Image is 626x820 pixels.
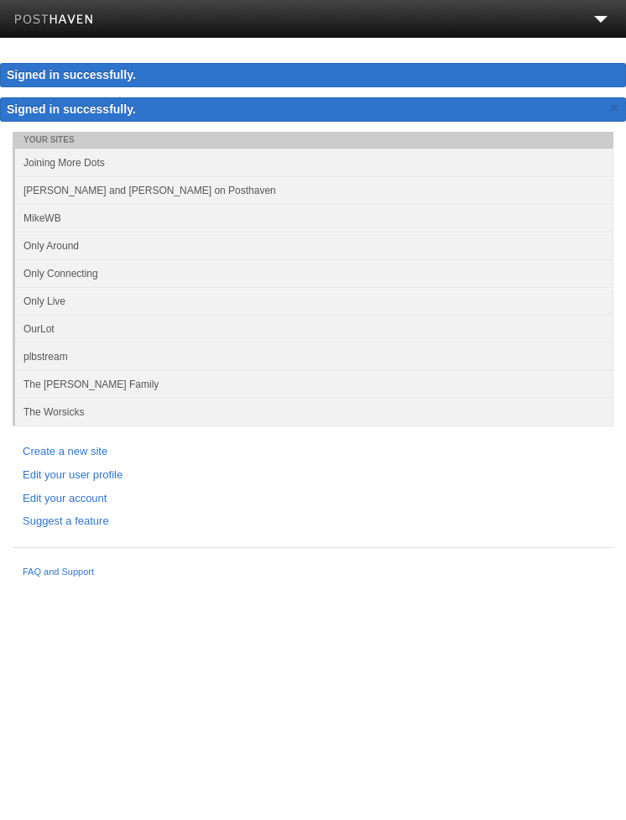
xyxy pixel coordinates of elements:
[15,149,613,176] a: Joining More Dots
[15,370,613,398] a: The [PERSON_NAME] Family
[14,14,94,27] img: Posthaven-bar
[15,204,613,232] a: MikeWB
[23,490,603,508] a: Edit your account
[15,315,613,342] a: OurLot
[15,176,613,204] a: [PERSON_NAME] and [PERSON_NAME] on Posthaven
[15,232,613,259] a: Only Around
[15,398,613,426] a: The Worsicks
[23,565,603,580] a: FAQ and Support
[23,467,603,484] a: Edit your user profile
[15,287,613,315] a: Only Live
[23,443,603,461] a: Create a new site
[23,513,603,530] a: Suggest a feature
[15,342,613,370] a: plbstream
[15,259,613,287] a: Only Connecting
[607,97,622,118] a: ×
[7,102,136,116] span: Signed in successfully.
[13,132,613,149] li: Your Sites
